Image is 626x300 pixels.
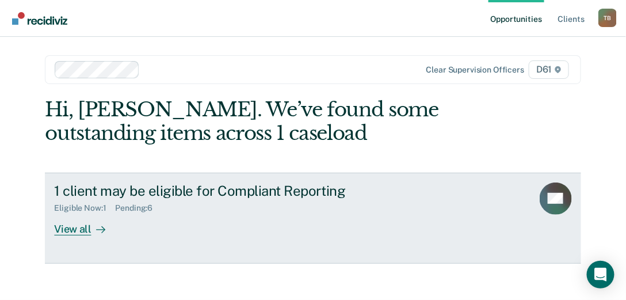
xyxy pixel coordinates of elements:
div: T B [598,9,617,27]
div: Pending : 6 [115,203,162,213]
div: Clear supervision officers [426,65,524,75]
div: 1 client may be eligible for Compliant Reporting [54,183,458,199]
span: D61 [529,60,568,79]
div: Open Intercom Messenger [587,261,614,288]
div: View all [54,213,119,236]
a: 1 client may be eligible for Compliant ReportingEligible Now:1Pending:6View all [45,173,581,264]
div: Hi, [PERSON_NAME]. We’ve found some outstanding items across 1 caseload [45,98,474,145]
button: Profile dropdown button [598,9,617,27]
img: Recidiviz [12,12,67,25]
div: Eligible Now : 1 [54,203,115,213]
